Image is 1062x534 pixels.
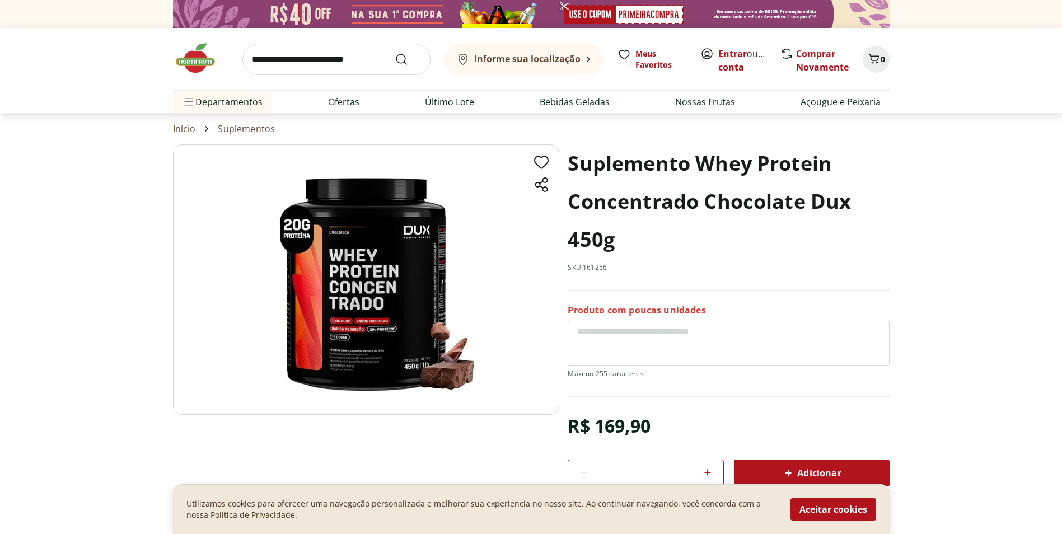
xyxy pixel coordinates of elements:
[881,54,885,64] span: 0
[395,53,422,66] button: Submit Search
[718,48,747,60] a: Entrar
[425,95,474,109] a: Último Lote
[801,95,881,109] a: Açougue e Peixaria
[718,48,780,73] a: Criar conta
[863,46,890,73] button: Carrinho
[474,53,581,65] b: Informe sua localização
[796,48,849,73] a: Comprar Novamente
[173,124,196,134] a: Início
[617,48,687,71] a: Meus Favoritos
[568,144,889,259] h1: Suplemento Whey Protein Concentrado Chocolate Dux 450g
[444,44,604,75] button: Informe sua localização
[718,47,768,74] span: ou
[568,304,705,316] p: Produto com poucas unidades
[218,124,275,134] a: Suplementos
[186,498,777,521] p: Utilizamos cookies para oferecer uma navegação personalizada e melhorar sua experiencia no nosso ...
[568,263,607,272] p: SKU: 161256
[242,44,431,75] input: search
[790,498,876,521] button: Aceitar cookies
[540,95,610,109] a: Bebidas Geladas
[675,95,735,109] a: Nossas Frutas
[568,410,650,442] div: R$ 169,90
[635,48,687,71] span: Meus Favoritos
[734,460,890,486] button: Adicionar
[173,41,229,75] img: Hortifruti
[328,95,359,109] a: Ofertas
[182,88,195,115] button: Menu
[182,88,263,115] span: Departamentos
[782,466,841,480] span: Adicionar
[173,144,559,415] img: Suplemento Whey Protein Concentrado Chocolate Dux 450g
